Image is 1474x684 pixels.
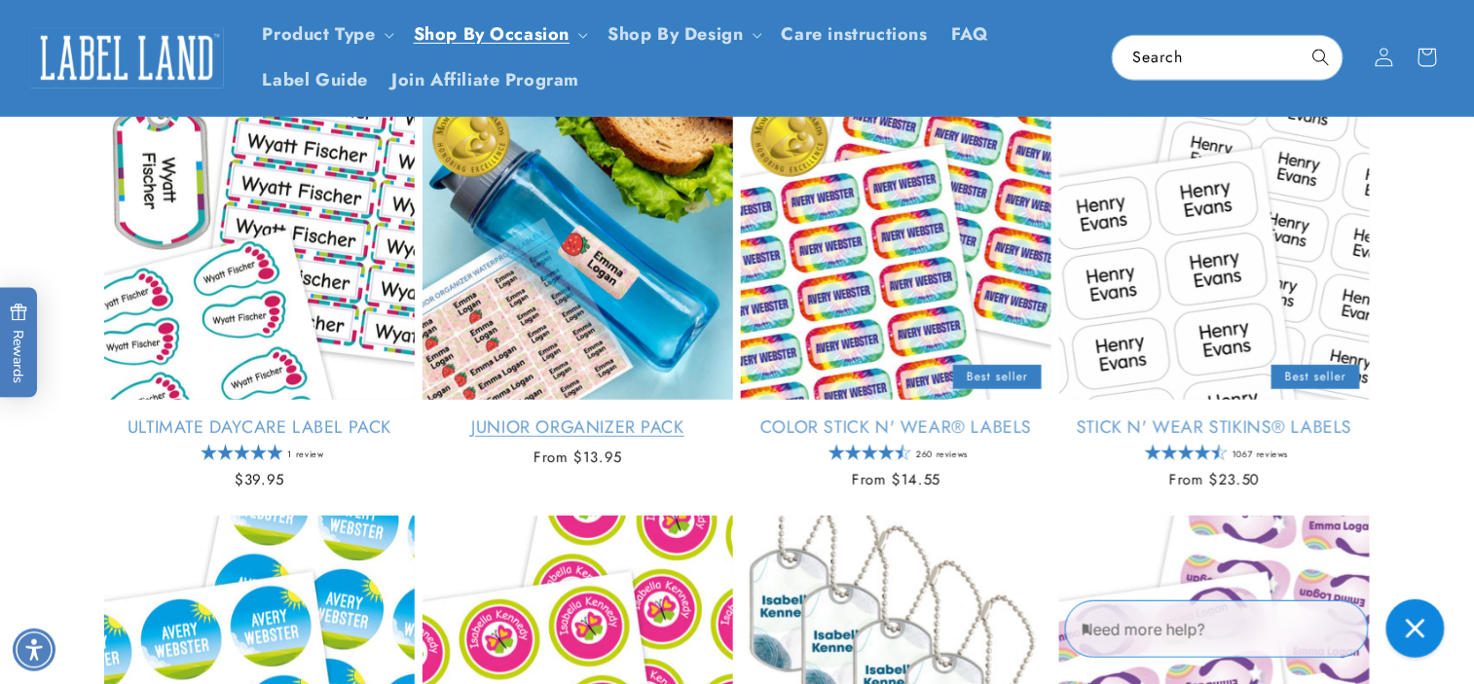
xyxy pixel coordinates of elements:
a: Care instructions [770,12,940,57]
img: Label Land [29,27,224,88]
span: Label Guide [263,69,369,91]
a: Color Stick N' Wear® Labels [741,416,1051,439]
span: FAQ [951,23,989,46]
a: Shop By Design [608,21,743,47]
span: Care instructions [782,23,928,46]
a: Label Guide [251,57,381,103]
summary: Shop By Design [596,12,769,57]
summary: Product Type [251,12,402,57]
iframe: Sign Up via Text for Offers [16,528,246,587]
a: Join Affiliate Program [380,57,591,103]
a: Ultimate Daycare Label Pack [104,416,415,439]
div: Accessibility Menu [13,629,55,671]
button: Search [1300,36,1343,79]
summary: Shop By Occasion [402,12,597,57]
span: Rewards [10,303,28,383]
span: Join Affiliate Program [391,69,579,91]
a: Label Land [22,20,232,95]
a: Product Type [263,21,376,47]
iframe: Gorgias Floating Chat [1065,593,1455,665]
a: Stick N' Wear Stikins® Labels [1059,416,1370,439]
span: Shop By Occasion [414,23,571,46]
a: Junior Organizer Pack [423,416,733,439]
a: FAQ [940,12,1001,57]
